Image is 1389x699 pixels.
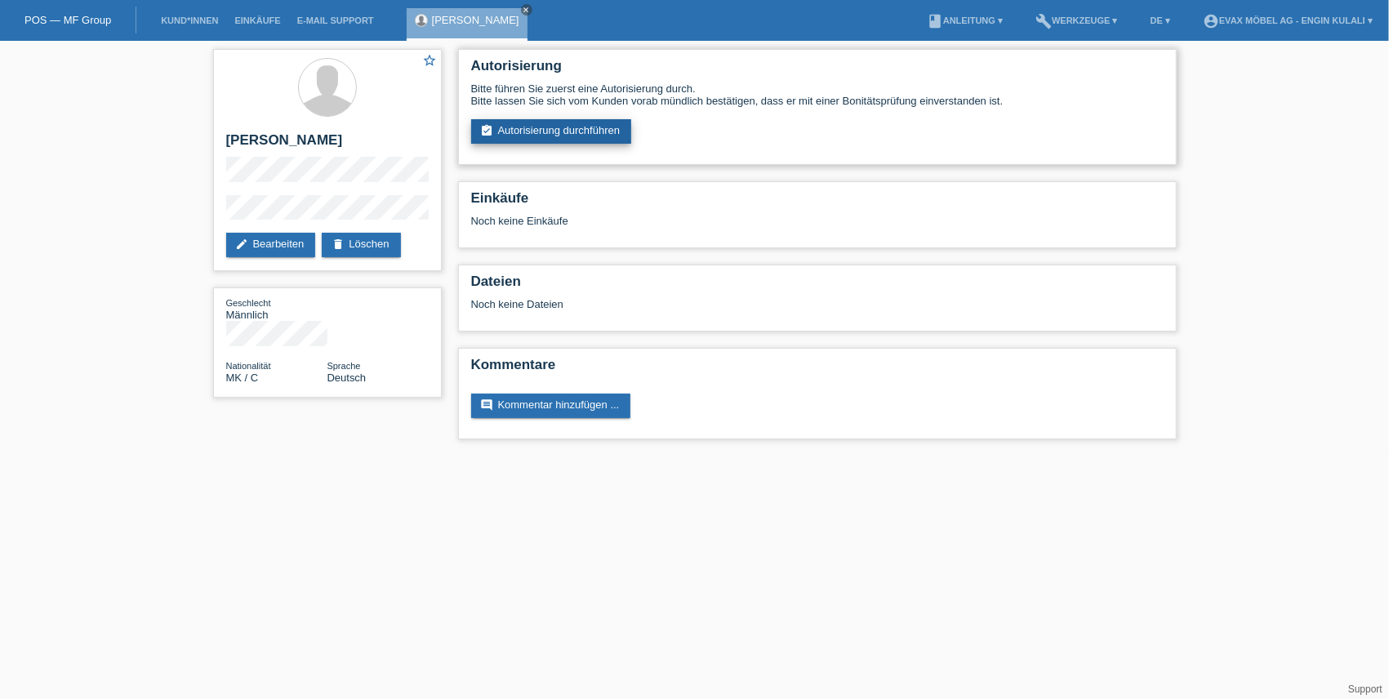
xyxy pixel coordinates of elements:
[236,238,249,251] i: edit
[1348,683,1382,695] a: Support
[1142,16,1178,25] a: DE ▾
[423,53,438,68] i: star_border
[481,398,494,412] i: comment
[226,132,429,157] h2: [PERSON_NAME]
[1203,13,1219,29] i: account_circle
[226,16,288,25] a: Einkäufe
[226,296,327,321] div: Männlich
[332,238,345,251] i: delete
[471,190,1164,215] h2: Einkäufe
[471,119,632,144] a: assignment_turned_inAutorisierung durchführen
[927,13,943,29] i: book
[24,14,111,26] a: POS — MF Group
[471,298,970,310] div: Noch keine Dateien
[327,372,367,384] span: Deutsch
[471,82,1164,107] div: Bitte führen Sie zuerst eine Autorisierung durch. Bitte lassen Sie sich vom Kunden vorab mündlich...
[423,53,438,70] a: star_border
[153,16,226,25] a: Kund*innen
[289,16,382,25] a: E-Mail Support
[226,298,271,308] span: Geschlecht
[226,361,271,371] span: Nationalität
[471,58,1164,82] h2: Autorisierung
[521,4,532,16] a: close
[432,14,519,26] a: [PERSON_NAME]
[919,16,1011,25] a: bookAnleitung ▾
[322,233,400,257] a: deleteLöschen
[471,357,1164,381] h2: Kommentare
[523,6,531,14] i: close
[471,274,1164,298] h2: Dateien
[327,361,361,371] span: Sprache
[1195,16,1381,25] a: account_circleEVAX Möbel AG - Engin Kulali ▾
[226,233,316,257] a: editBearbeiten
[1027,16,1126,25] a: buildWerkzeuge ▾
[471,215,1164,239] div: Noch keine Einkäufe
[481,124,494,137] i: assignment_turned_in
[471,394,631,418] a: commentKommentar hinzufügen ...
[226,372,259,384] span: Mazedonien / C / 11.08.1992
[1035,13,1052,29] i: build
